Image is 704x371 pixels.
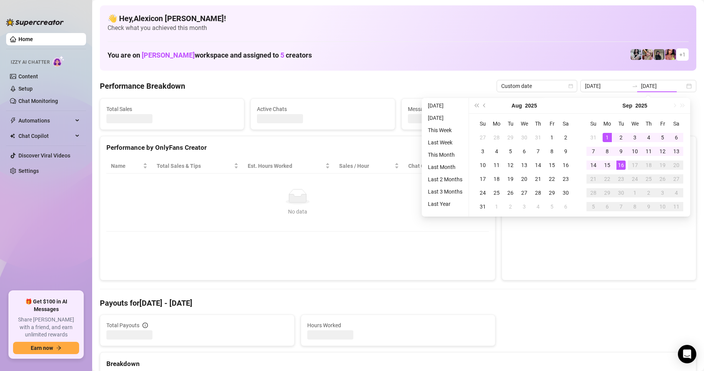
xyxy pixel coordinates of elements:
[108,13,689,24] h4: 👋 Hey, Alexicon [PERSON_NAME] !
[18,114,73,127] span: Automations
[18,98,58,104] a: Chat Monitoring
[53,56,65,67] img: AI Chatter
[280,51,284,59] span: 5
[665,49,676,60] img: GODDESS
[568,84,573,88] span: calendar
[18,130,73,142] span: Chat Copilot
[106,159,152,174] th: Name
[679,50,686,59] span: + 1
[106,142,489,153] div: Performance by OnlyFans Creator
[111,162,141,170] span: Name
[108,51,312,60] h1: You are on workspace and assigned to creators
[18,73,38,79] a: Content
[257,105,388,113] span: Active Chats
[106,321,139,330] span: Total Payouts
[108,24,689,32] span: Check what you achieved this month
[632,83,638,89] span: to
[31,345,53,351] span: Earn now
[18,168,39,174] a: Settings
[248,162,324,170] div: Est. Hours Worked
[18,152,70,159] a: Discover Viral Videos
[631,49,641,60] img: Sadie
[106,105,238,113] span: Total Sales
[100,81,185,91] h4: Performance Breakdown
[654,49,664,60] img: Anna
[18,86,33,92] a: Setup
[641,82,685,90] input: End date
[13,316,79,339] span: Share [PERSON_NAME] with a friend, and earn unlimited rewards
[408,105,539,113] span: Messages Sent
[508,142,690,153] div: Sales by OnlyFans Creator
[408,162,478,170] span: Chat Conversion
[114,207,481,216] div: No data
[585,82,629,90] input: Start date
[11,59,50,66] span: Izzy AI Chatter
[642,49,653,60] img: Anna
[56,345,61,351] span: arrow-right
[339,162,393,170] span: Sales / Hour
[13,342,79,354] button: Earn nowarrow-right
[13,298,79,313] span: 🎁 Get $100 in AI Messages
[157,162,232,170] span: Total Sales & Tips
[106,359,690,369] div: Breakdown
[678,345,696,363] div: Open Intercom Messenger
[142,51,195,59] span: [PERSON_NAME]
[152,159,243,174] th: Total Sales & Tips
[501,80,573,92] span: Custom date
[307,321,489,330] span: Hours Worked
[10,133,15,139] img: Chat Copilot
[632,83,638,89] span: swap-right
[142,323,148,328] span: info-circle
[10,118,16,124] span: thunderbolt
[18,36,33,42] a: Home
[6,18,64,26] img: logo-BBDzfeDw.svg
[335,159,404,174] th: Sales / Hour
[404,159,489,174] th: Chat Conversion
[100,298,696,308] h4: Payouts for [DATE] - [DATE]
